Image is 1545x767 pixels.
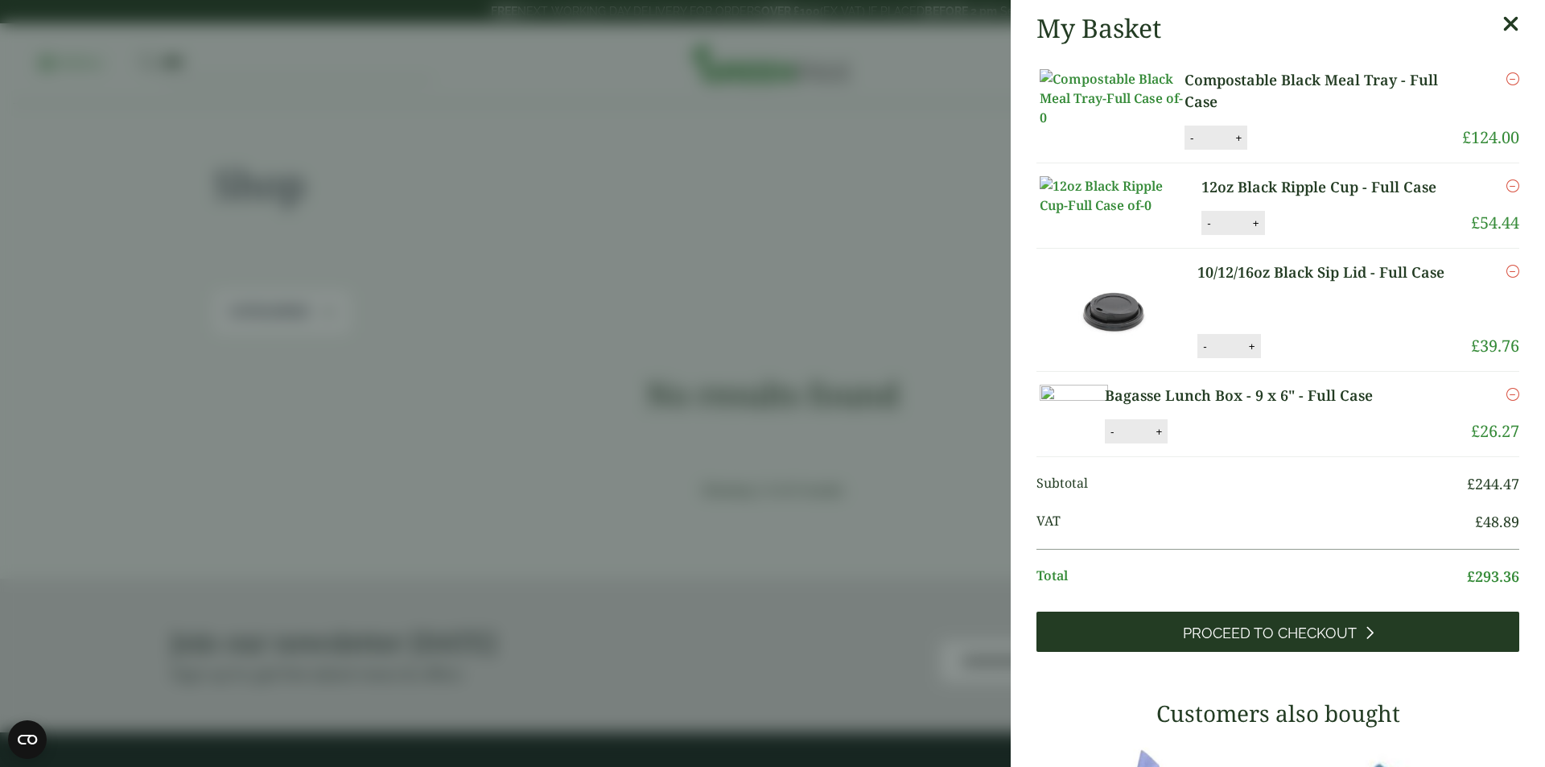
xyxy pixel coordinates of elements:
a: Bagasse Lunch Box - 9 x 6" - Full Case [1105,385,1422,406]
bdi: 124.00 [1462,126,1519,148]
span: VAT [1036,511,1475,533]
h3: Customers also bought [1036,700,1519,728]
a: Remove this item [1506,176,1519,196]
a: Remove this item [1506,385,1519,404]
bdi: 293.36 [1467,567,1519,586]
span: £ [1462,126,1471,148]
span: £ [1471,335,1480,357]
a: 12oz Black Ripple Cup - Full Case [1201,176,1453,198]
span: £ [1471,420,1480,442]
bdi: 48.89 [1475,512,1519,531]
h2: My Basket [1036,13,1161,43]
span: £ [1467,567,1475,586]
button: Open CMP widget [8,720,47,759]
bdi: 54.44 [1471,212,1519,233]
span: Proceed to Checkout [1183,625,1357,642]
button: + [1248,216,1264,230]
button: + [1151,425,1167,439]
a: Remove this item [1506,262,1519,281]
button: - [1185,131,1198,145]
img: 12oz Black Ripple Cup-Full Case of-0 [1040,176,1184,215]
button: - [1202,216,1215,230]
bdi: 244.47 [1467,474,1519,493]
span: Total [1036,566,1467,588]
span: £ [1475,512,1483,531]
a: 10/12/16oz Black Sip Lid - Full Case [1197,262,1457,283]
button: - [1198,340,1211,353]
button: - [1106,425,1119,439]
span: Subtotal [1036,473,1467,495]
button: + [1230,131,1246,145]
button: + [1244,340,1260,353]
img: Compostable Black Meal Tray-Full Case of-0 [1040,69,1184,127]
a: Compostable Black Meal Tray - Full Case [1184,69,1462,113]
span: £ [1471,212,1480,233]
a: Remove this item [1506,69,1519,89]
bdi: 39.76 [1471,335,1519,357]
bdi: 26.27 [1471,420,1519,442]
a: Proceed to Checkout [1036,612,1519,652]
span: £ [1467,474,1475,493]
